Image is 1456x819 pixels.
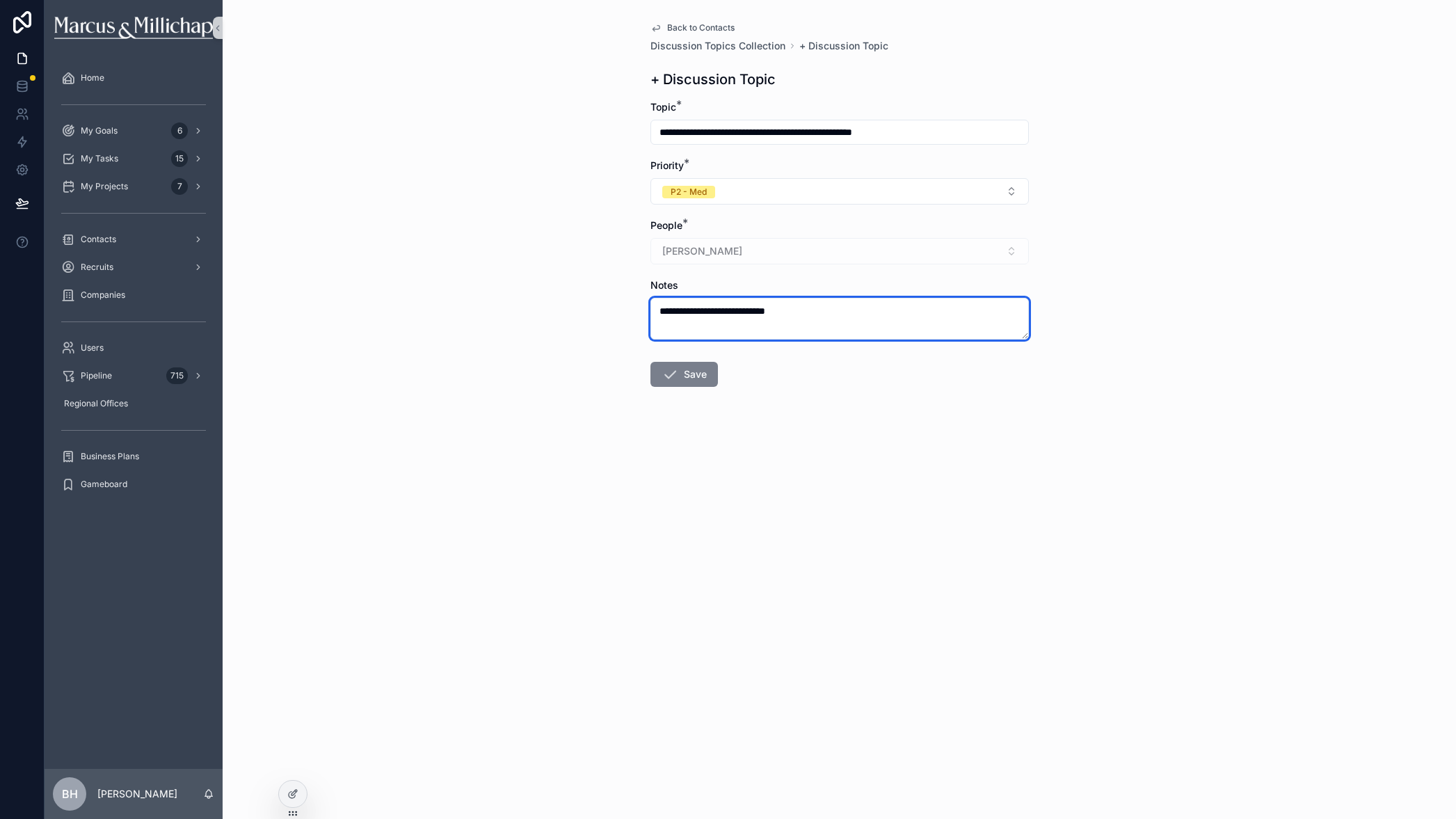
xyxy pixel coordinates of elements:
a: + Discussion Topic [799,39,888,53]
div: 15 [171,150,188,167]
div: P2 - Med [671,186,707,198]
h1: + Discussion Topic [650,70,776,89]
span: Gameboard [81,479,127,490]
span: Regional Offices [64,398,128,409]
span: My Projects [81,181,128,192]
div: 7 [171,178,188,195]
a: Regional Offices [53,391,214,416]
a: Pipeline715 [53,363,214,388]
a: My Projects7 [53,174,214,199]
button: Select Button [650,178,1029,205]
span: Recruits [81,262,113,273]
span: Notes [650,279,678,291]
span: Contacts [81,234,116,245]
span: My Goals [81,125,118,136]
a: Business Plans [53,444,214,469]
span: Home [81,72,104,84]
span: Companies [81,289,125,301]
a: My Goals6 [53,118,214,143]
span: Business Plans [81,451,139,462]
span: Topic [650,101,676,113]
a: Back to Contacts [650,22,735,33]
a: Contacts [53,227,214,252]
a: Users [53,335,214,360]
span: BH [62,786,78,802]
span: Back to Contacts [667,22,735,33]
a: My Tasks15 [53,146,214,171]
span: Priority [650,159,684,171]
span: My Tasks [81,153,118,164]
div: 6 [171,122,188,139]
span: Pipeline [81,370,112,381]
button: Save [650,362,718,387]
span: People [650,219,682,231]
img: App logo [54,17,212,39]
a: Recruits [53,255,214,280]
span: Users [81,342,104,353]
div: scrollable content [45,56,223,515]
a: Discussion Topics Collection [650,39,785,53]
a: Gameboard [53,472,214,497]
a: Home [53,65,214,90]
div: 715 [166,367,188,384]
p: [PERSON_NAME] [97,787,177,801]
a: Companies [53,283,214,308]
